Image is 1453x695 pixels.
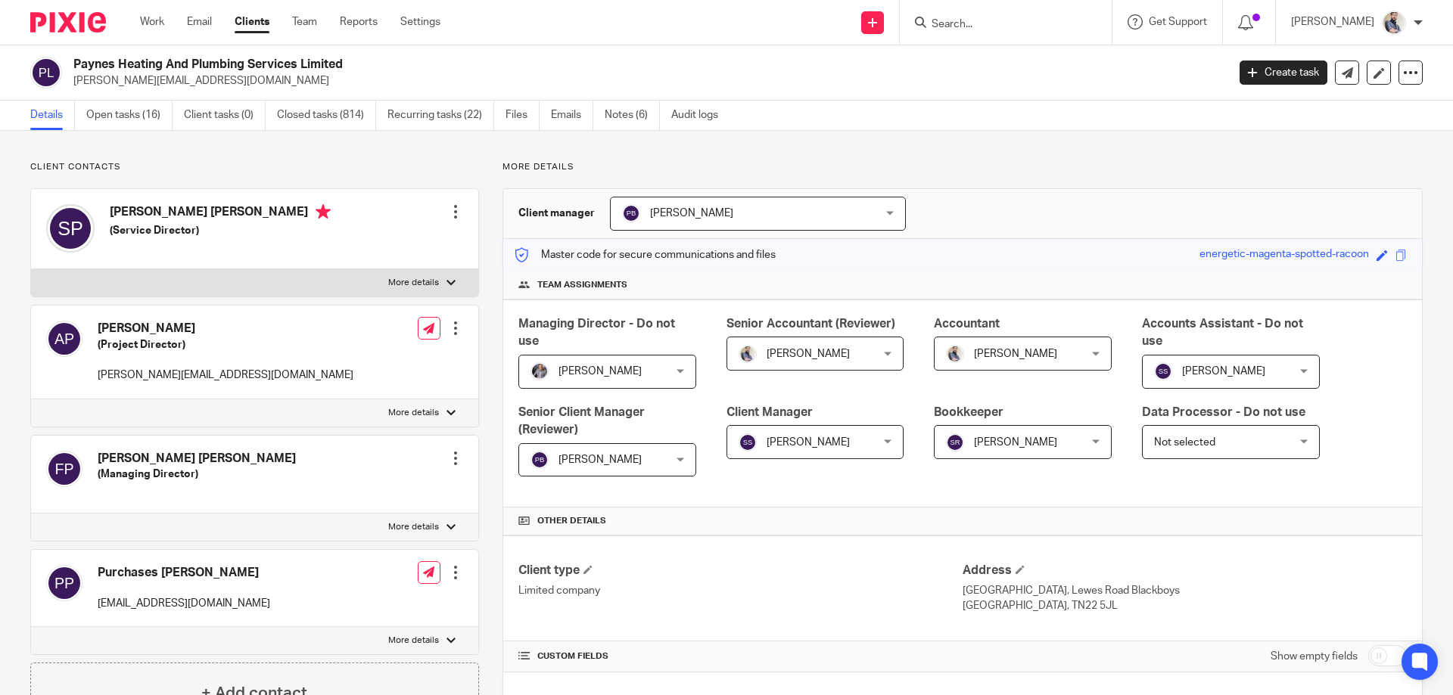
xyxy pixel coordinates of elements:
img: Pixie [30,12,106,33]
h5: (Service Director) [110,223,331,238]
a: Work [140,14,164,29]
label: Show empty fields [1271,649,1358,664]
span: [PERSON_NAME] [1182,366,1265,377]
h4: Address [963,563,1407,579]
a: Team [292,14,317,29]
span: Accounts Assistant - Do not use [1142,318,1303,347]
span: [PERSON_NAME] [974,349,1057,359]
div: energetic-magenta-spotted-racoon [1199,247,1369,264]
p: [PERSON_NAME][EMAIL_ADDRESS][DOMAIN_NAME] [98,368,353,383]
p: [PERSON_NAME] [1291,14,1374,29]
a: Files [506,101,540,130]
h4: [PERSON_NAME] [PERSON_NAME] [98,451,296,467]
span: Data Processor - Do not use [1142,406,1305,418]
span: Team assignments [537,279,627,291]
h3: Client manager [518,206,595,221]
h5: (Managing Director) [98,467,296,482]
span: Client Manager [726,406,813,418]
span: Other details [537,515,606,527]
span: Bookkeeper [934,406,1003,418]
p: Client contacts [30,161,479,173]
a: Details [30,101,75,130]
a: Client tasks (0) [184,101,266,130]
h5: (Project Director) [98,337,353,352]
img: svg%3E [46,565,82,601]
p: More details [388,521,439,533]
a: Settings [400,14,440,29]
h4: Client type [518,563,963,579]
a: Notes (6) [605,101,660,130]
img: svg%3E [622,204,640,222]
a: Audit logs [671,101,730,130]
span: [PERSON_NAME] [558,366,642,377]
a: Clients [235,14,269,29]
img: svg%3E [46,451,82,487]
img: svg%3E [530,451,549,469]
p: [GEOGRAPHIC_DATA], TN22 5JL [963,598,1407,613]
p: More details [388,634,439,647]
p: [EMAIL_ADDRESS][DOMAIN_NAME] [98,596,270,611]
img: -%20%20-%20studio@ingrained.co.uk%20for%20%20-20220223%20at%20101413%20-%201W1A2026.jpg [530,362,549,380]
p: More details [388,277,439,289]
span: Senior Accountant (Reviewer) [726,318,895,330]
img: svg%3E [1154,362,1172,380]
a: Recurring tasks (22) [387,101,494,130]
span: Get Support [1149,17,1207,27]
h4: CUSTOM FIELDS [518,650,963,662]
span: [PERSON_NAME] [558,455,642,465]
h4: [PERSON_NAME] [PERSON_NAME] [110,204,331,223]
img: svg%3E [739,433,757,451]
p: Master code for secure communications and files [515,247,776,262]
p: More details [388,407,439,419]
a: Closed tasks (814) [277,101,376,130]
img: svg%3E [30,57,62,88]
a: Create task [1240,61,1327,85]
a: Emails [551,101,593,130]
span: [PERSON_NAME] [650,208,733,219]
p: [GEOGRAPHIC_DATA], Lewes Road Blackboys [963,583,1407,598]
img: Pixie%2002.jpg [739,345,757,363]
img: svg%3E [946,433,964,451]
img: svg%3E [46,321,82,357]
h4: [PERSON_NAME] [98,321,353,337]
span: [PERSON_NAME] [974,437,1057,448]
span: Managing Director - Do not use [518,318,675,347]
p: Limited company [518,583,963,598]
img: Pixie%2002.jpg [1382,11,1406,35]
a: Reports [340,14,378,29]
span: [PERSON_NAME] [767,349,850,359]
a: Open tasks (16) [86,101,173,130]
a: Email [187,14,212,29]
span: Senior Client Manager (Reviewer) [518,406,645,436]
img: Pixie%2002.jpg [946,345,964,363]
p: More details [502,161,1423,173]
h2: Paynes Heating And Plumbing Services Limited [73,57,988,73]
h4: Purchases [PERSON_NAME] [98,565,270,581]
span: Accountant [934,318,1000,330]
img: svg%3E [46,204,95,253]
input: Search [930,18,1066,32]
i: Primary [316,204,331,219]
span: [PERSON_NAME] [767,437,850,448]
p: [PERSON_NAME][EMAIL_ADDRESS][DOMAIN_NAME] [73,73,1217,88]
span: Not selected [1154,437,1215,448]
